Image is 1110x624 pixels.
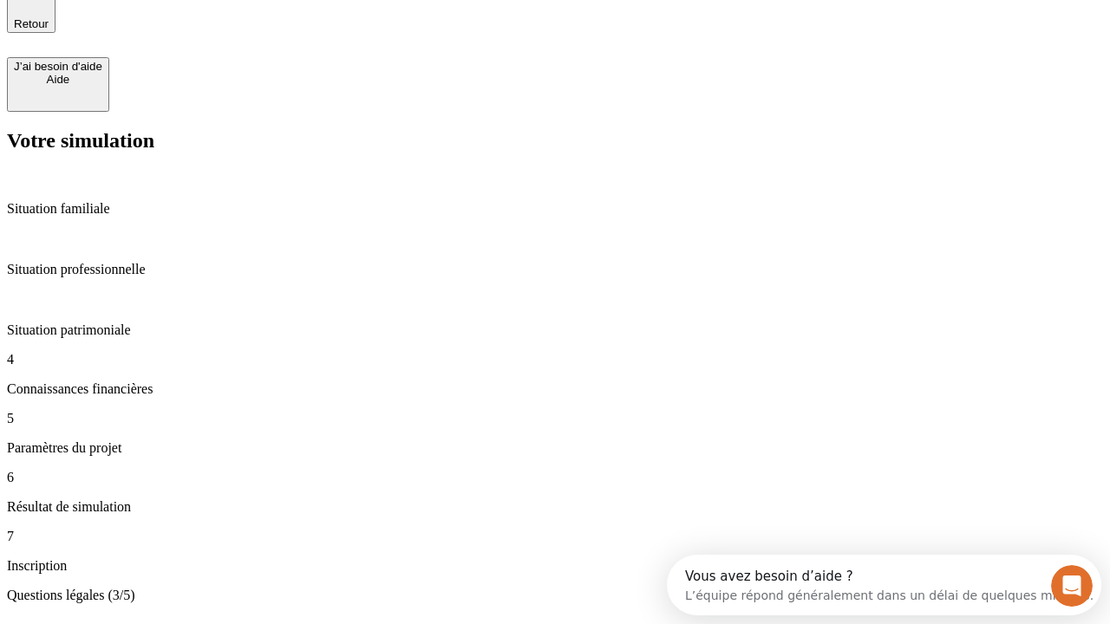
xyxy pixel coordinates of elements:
div: L’équipe répond généralement dans un délai de quelques minutes. [18,29,427,47]
iframe: Intercom live chat discovery launcher [667,555,1101,615]
p: 7 [7,529,1103,544]
div: J’ai besoin d'aide [14,60,102,73]
h2: Votre simulation [7,129,1103,153]
p: Situation professionnelle [7,262,1103,277]
iframe: Intercom live chat [1051,565,1093,607]
p: Situation familiale [7,201,1103,217]
p: Inscription [7,558,1103,574]
div: Ouvrir le Messenger Intercom [7,7,478,55]
p: 4 [7,352,1103,367]
button: J’ai besoin d'aideAide [7,57,109,112]
p: 5 [7,411,1103,426]
span: Retour [14,17,49,30]
div: Aide [14,73,102,86]
p: Questions légales (3/5) [7,588,1103,603]
p: Paramètres du projet [7,440,1103,456]
div: Vous avez besoin d’aide ? [18,15,427,29]
p: 6 [7,470,1103,485]
p: Connaissances financières [7,381,1103,397]
p: Situation patrimoniale [7,322,1103,338]
p: Résultat de simulation [7,499,1103,515]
